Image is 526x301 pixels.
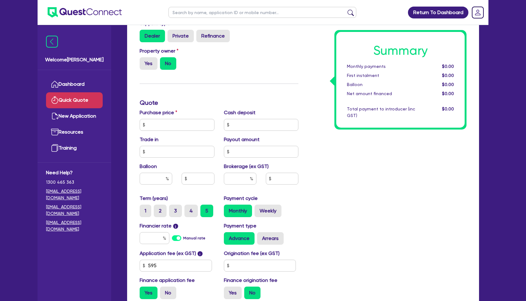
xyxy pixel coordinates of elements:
[342,81,420,88] div: Balloon
[347,43,454,58] h1: Summary
[160,287,176,299] label: No
[169,205,182,217] label: 3
[168,7,356,18] input: Search by name, application ID or mobile number...
[140,57,157,70] label: Yes
[46,169,103,176] span: Need Help?
[140,195,168,202] label: Term (years)
[173,224,178,229] span: i
[442,106,454,111] span: $0.00
[160,57,176,70] label: No
[140,47,178,55] label: Property owner
[154,205,167,217] label: 2
[140,136,158,143] label: Trade in
[140,222,178,230] label: Financier rate
[255,205,281,217] label: Weekly
[442,91,454,96] span: $0.00
[442,64,454,69] span: $0.00
[140,277,195,284] label: Finance application fee
[198,251,203,256] span: i
[224,136,260,143] label: Payout amount
[244,287,260,299] label: No
[46,108,103,124] a: New Application
[224,109,255,116] label: Cash deposit
[224,287,242,299] label: Yes
[46,92,103,108] a: Quick Quote
[46,140,103,156] a: Training
[224,250,280,257] label: Origination fee (ex GST)
[46,219,103,232] a: [EMAIL_ADDRESS][DOMAIN_NAME]
[140,109,177,116] label: Purchase price
[140,205,151,217] label: 1
[224,195,258,202] label: Payment cycle
[224,163,269,170] label: Brokerage (ex GST)
[46,179,103,186] span: 1300 465 363
[342,106,420,119] div: Total payment to introducer (inc GST)
[46,124,103,140] a: Resources
[342,72,420,79] div: First instalment
[51,112,59,120] img: new-application
[408,7,468,18] a: Return To Dashboard
[224,222,256,230] label: Payment type
[140,163,157,170] label: Balloon
[183,235,205,241] label: Manual rate
[51,128,59,136] img: resources
[224,277,277,284] label: Finance origination fee
[140,99,298,106] h3: Quote
[168,30,194,42] label: Private
[257,232,284,245] label: Arrears
[51,96,59,104] img: quick-quote
[46,204,103,217] a: [EMAIL_ADDRESS][DOMAIN_NAME]
[140,30,165,42] label: Dealer
[196,30,230,42] label: Refinance
[46,188,103,201] a: [EMAIL_ADDRESS][DOMAIN_NAME]
[442,73,454,78] span: $0.00
[442,82,454,87] span: $0.00
[342,90,420,97] div: Net amount financed
[224,232,255,245] label: Advance
[224,205,252,217] label: Monthly
[51,144,59,152] img: training
[184,205,198,217] label: 4
[342,63,420,70] div: Monthly payments
[45,56,104,64] span: Welcome [PERSON_NAME]
[140,250,196,257] label: Application fee (ex GST)
[140,287,157,299] label: Yes
[46,36,58,48] img: icon-menu-close
[200,205,213,217] label: 5
[48,7,122,18] img: quest-connect-logo-blue
[470,4,486,21] a: Dropdown toggle
[46,76,103,92] a: Dashboard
